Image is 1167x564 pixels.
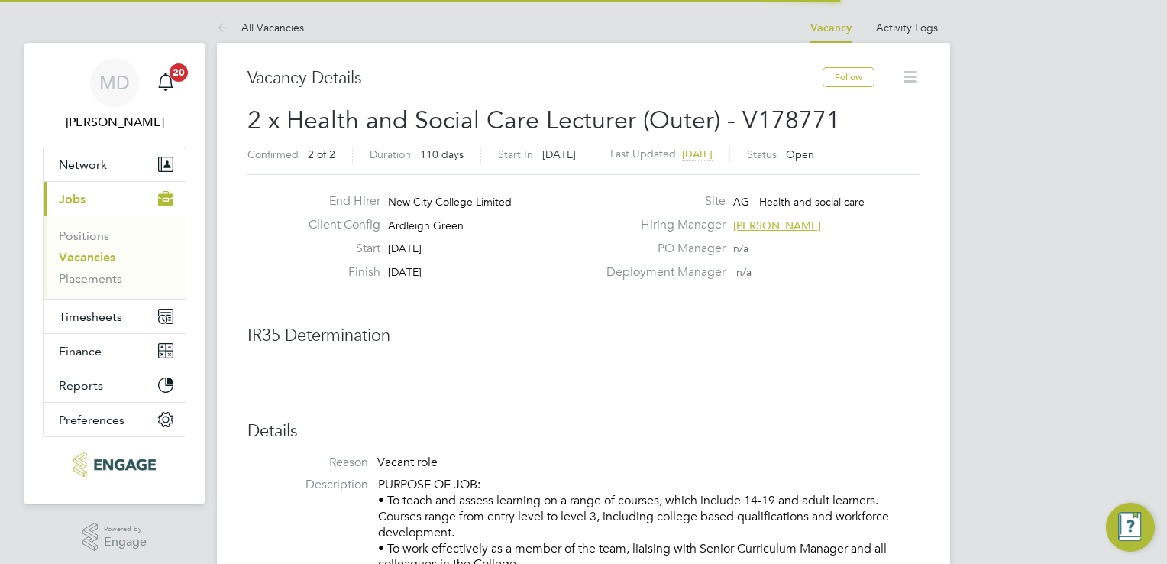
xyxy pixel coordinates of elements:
[59,378,103,393] span: Reports
[59,271,122,286] a: Placements
[44,147,186,181] button: Network
[747,147,777,161] label: Status
[296,241,380,257] label: Start
[597,241,726,257] label: PO Manager
[247,67,823,89] h3: Vacancy Details
[733,195,865,209] span: AG - Health and social care
[59,310,122,324] span: Timesheets
[104,536,147,549] span: Engage
[247,477,368,493] label: Description
[247,420,920,442] h3: Details
[44,403,186,436] button: Preferences
[733,219,821,232] span: [PERSON_NAME]
[682,147,713,160] span: [DATE]
[1106,503,1155,552] button: Engage Resource Center
[43,58,186,131] a: MD[PERSON_NAME]
[43,113,186,131] span: Martina Davey
[82,523,147,552] a: Powered byEngage
[377,455,438,470] span: Vacant role
[217,21,304,34] a: All Vacancies
[59,229,109,243] a: Positions
[44,216,186,299] div: Jobs
[59,413,124,427] span: Preferences
[247,325,920,347] h3: IR35 Determination
[610,147,676,160] label: Last Updated
[296,193,380,209] label: End Hirer
[247,147,299,161] label: Confirmed
[296,217,380,233] label: Client Config
[823,67,874,87] button: Follow
[104,523,147,536] span: Powered by
[388,219,464,232] span: Ardleigh Green
[44,334,186,368] button: Finance
[370,147,411,161] label: Duration
[150,58,181,107] a: 20
[99,73,130,92] span: MD
[44,368,186,402] button: Reports
[44,182,186,216] button: Jobs
[43,452,186,477] a: Go to home page
[308,147,335,161] span: 2 of 2
[59,250,115,264] a: Vacancies
[597,217,726,233] label: Hiring Manager
[810,21,852,34] a: Vacancy
[59,344,102,358] span: Finance
[388,265,422,279] span: [DATE]
[733,241,748,255] span: n/a
[388,195,512,209] span: New City College Limited
[388,241,422,255] span: [DATE]
[498,147,533,161] label: Start In
[876,21,938,34] a: Activity Logs
[542,147,576,161] span: [DATE]
[597,193,726,209] label: Site
[786,147,814,161] span: Open
[597,264,726,280] label: Deployment Manager
[247,455,368,471] label: Reason
[59,192,86,206] span: Jobs
[296,264,380,280] label: Finish
[736,265,752,279] span: n/a
[247,105,840,135] span: 2 x Health and Social Care Lecturer (Outer) - V178771
[44,300,186,333] button: Timesheets
[73,452,155,477] img: xede-logo-retina.png
[24,43,205,504] nav: Main navigation
[59,157,107,172] span: Network
[420,147,464,161] span: 110 days
[170,63,188,82] span: 20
